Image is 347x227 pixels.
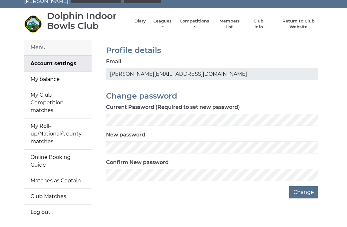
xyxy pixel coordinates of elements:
[106,46,318,55] h2: Profile details
[152,18,173,30] a: Leagues
[24,189,92,204] a: Club Matches
[106,58,121,65] label: Email
[274,18,323,30] a: Return to Club Website
[179,18,210,30] a: Competitions
[106,159,169,166] label: Confirm New password
[24,15,42,33] img: Dolphin Indoor Bowls Club
[24,173,92,188] a: Matches as Captain
[24,150,92,173] a: Online Booking Guide
[289,186,318,198] button: Change
[24,118,92,149] a: My Roll-up/National/County matches
[106,131,145,139] label: New password
[249,18,268,30] a: Club Info
[24,40,92,56] div: Menu
[24,205,92,220] a: Log out
[106,103,240,111] label: Current Password (Required to set new password)
[106,92,318,100] h2: Change password
[216,18,243,30] a: Members list
[24,87,92,118] a: My Club Competition matches
[24,56,92,71] a: Account settings
[134,18,146,24] a: Diary
[47,11,128,31] div: Dolphin Indoor Bowls Club
[24,72,92,87] a: My balance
